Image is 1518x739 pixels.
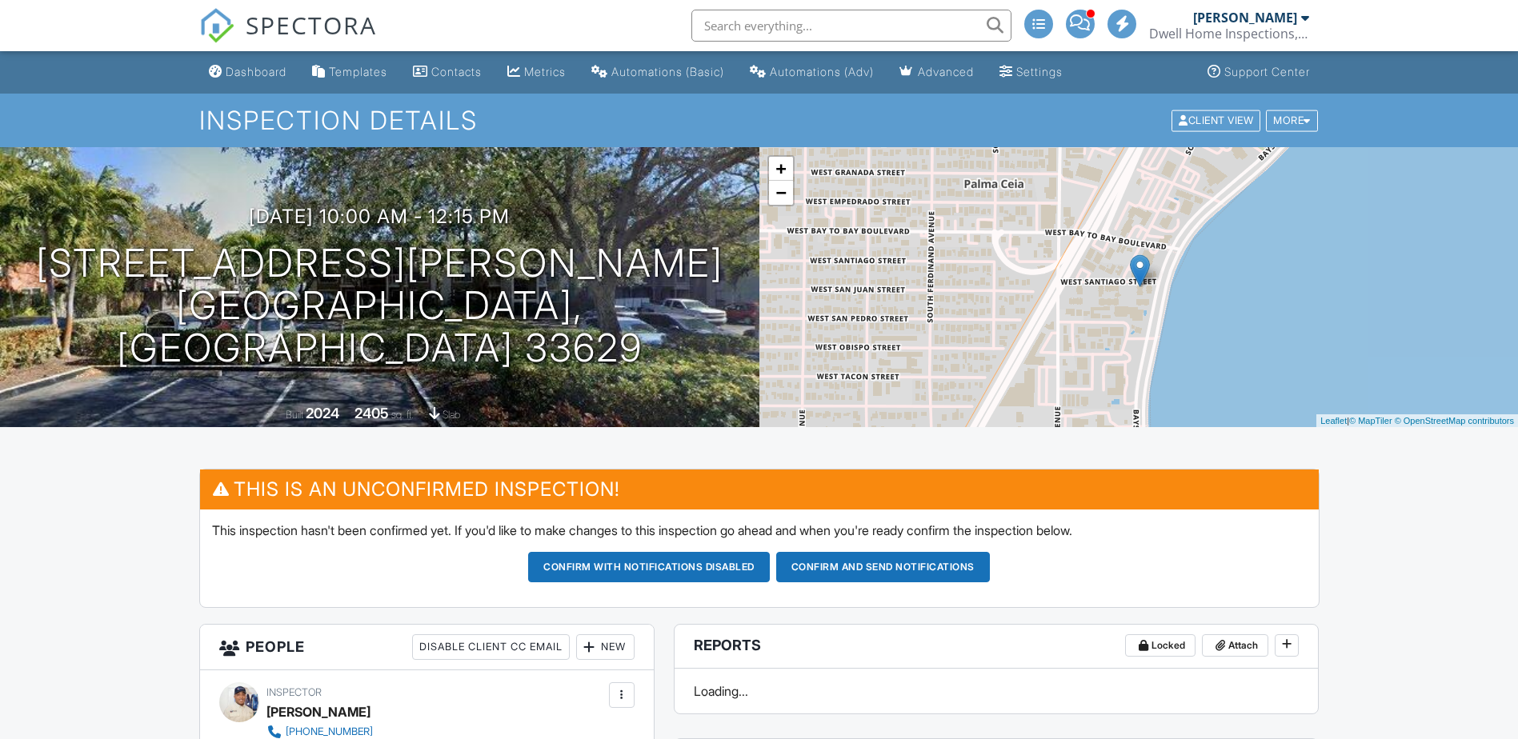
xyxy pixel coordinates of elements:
a: Zoom in [769,157,793,181]
a: Dashboard [202,58,293,87]
div: [PHONE_NUMBER] [286,725,373,738]
div: [PERSON_NAME] [1193,10,1297,26]
button: Confirm with notifications disabled [528,552,770,582]
a: Metrics [501,58,572,87]
span: Built [286,409,303,421]
a: Automations (Advanced) [743,58,880,87]
div: Metrics [524,65,566,78]
a: Zoom out [769,181,793,205]
span: Inspector [266,686,322,698]
a: Templates [306,58,394,87]
a: © OpenStreetMap contributors [1395,416,1514,425]
div: New [576,634,635,660]
div: Support Center [1224,65,1310,78]
div: Contacts [431,65,482,78]
div: Settings [1016,65,1063,78]
a: Leaflet [1320,416,1347,425]
input: Search everything... [691,10,1011,42]
h1: [STREET_ADDRESS][PERSON_NAME] [GEOGRAPHIC_DATA], [GEOGRAPHIC_DATA] 33629 [26,242,734,369]
a: Client View [1170,114,1264,126]
button: Confirm and send notifications [776,552,990,582]
div: Dashboard [226,65,286,78]
h3: [DATE] 10:00 am - 12:15 pm [249,206,510,227]
a: © MapTiler [1349,416,1392,425]
a: Automations (Basic) [585,58,731,87]
a: Contacts [407,58,488,87]
div: 2405 [354,405,389,421]
div: Templates [329,65,387,78]
div: Advanced [918,65,974,78]
div: More [1266,110,1318,131]
div: [PERSON_NAME] [266,700,370,724]
div: 2024 [306,405,339,421]
img: The Best Home Inspection Software - Spectora [199,8,234,43]
a: Advanced [893,58,980,87]
div: Client View [1172,110,1260,131]
h3: People [200,625,654,670]
div: | [1316,414,1518,428]
span: sq. ft. [391,409,414,421]
a: SPECTORA [199,22,377,55]
h1: Inspection Details [199,106,1320,134]
div: Automations (Basic) [611,65,724,78]
div: Automations (Adv) [770,65,874,78]
div: Disable Client CC Email [412,634,570,660]
p: This inspection hasn't been confirmed yet. If you'd like to make changes to this inspection go ah... [212,521,1307,539]
div: Dwell Home Inspections, LLC [1149,26,1309,42]
span: SPECTORA [246,8,377,42]
span: slab [443,409,460,421]
a: Support Center [1201,58,1316,87]
h3: This is an Unconfirmed Inspection! [200,469,1319,509]
a: Settings [993,58,1069,87]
